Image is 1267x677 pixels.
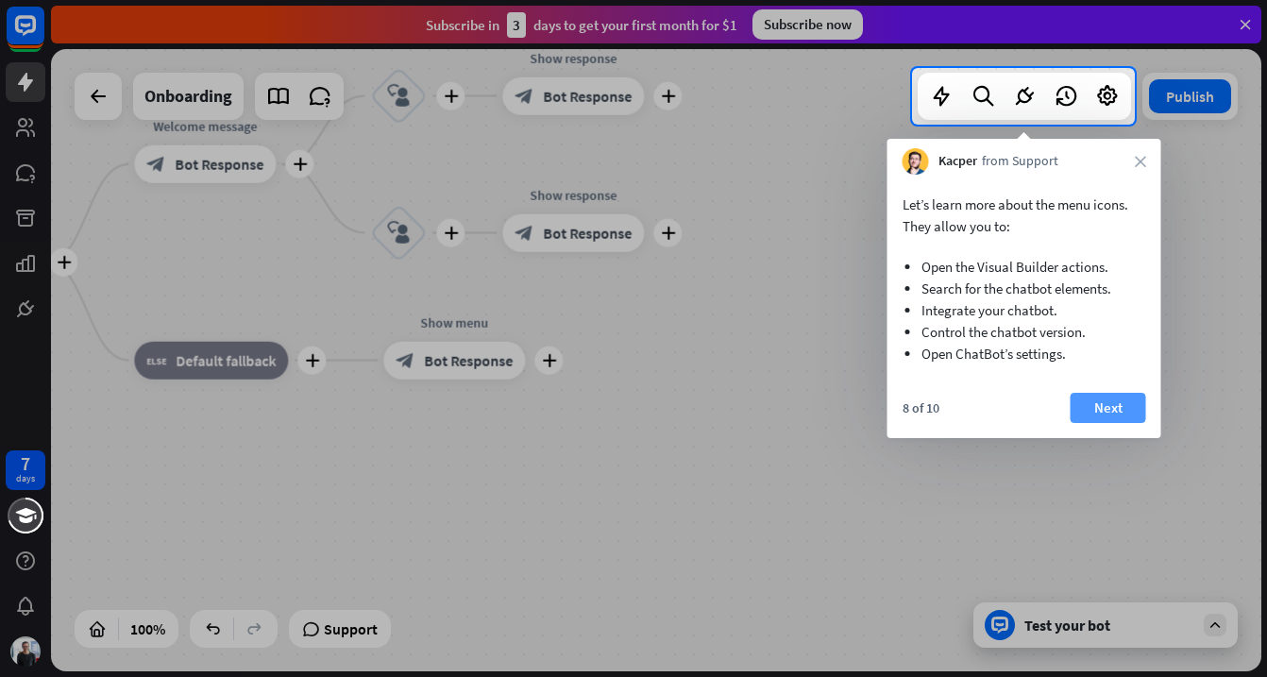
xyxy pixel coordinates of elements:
i: close [1135,156,1146,167]
li: Control the chatbot version. [921,321,1127,343]
li: Open ChatBot’s settings. [921,343,1127,364]
p: Let’s learn more about the menu icons. They allow you to: [903,194,1146,237]
button: Open LiveChat chat widget [15,8,72,64]
span: Kacper [938,152,977,171]
li: Search for the chatbot elements. [921,278,1127,299]
button: Next [1071,393,1146,423]
div: 8 of 10 [903,399,939,416]
li: Integrate your chatbot. [921,299,1127,321]
span: from Support [982,152,1058,171]
li: Open the Visual Builder actions. [921,256,1127,278]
